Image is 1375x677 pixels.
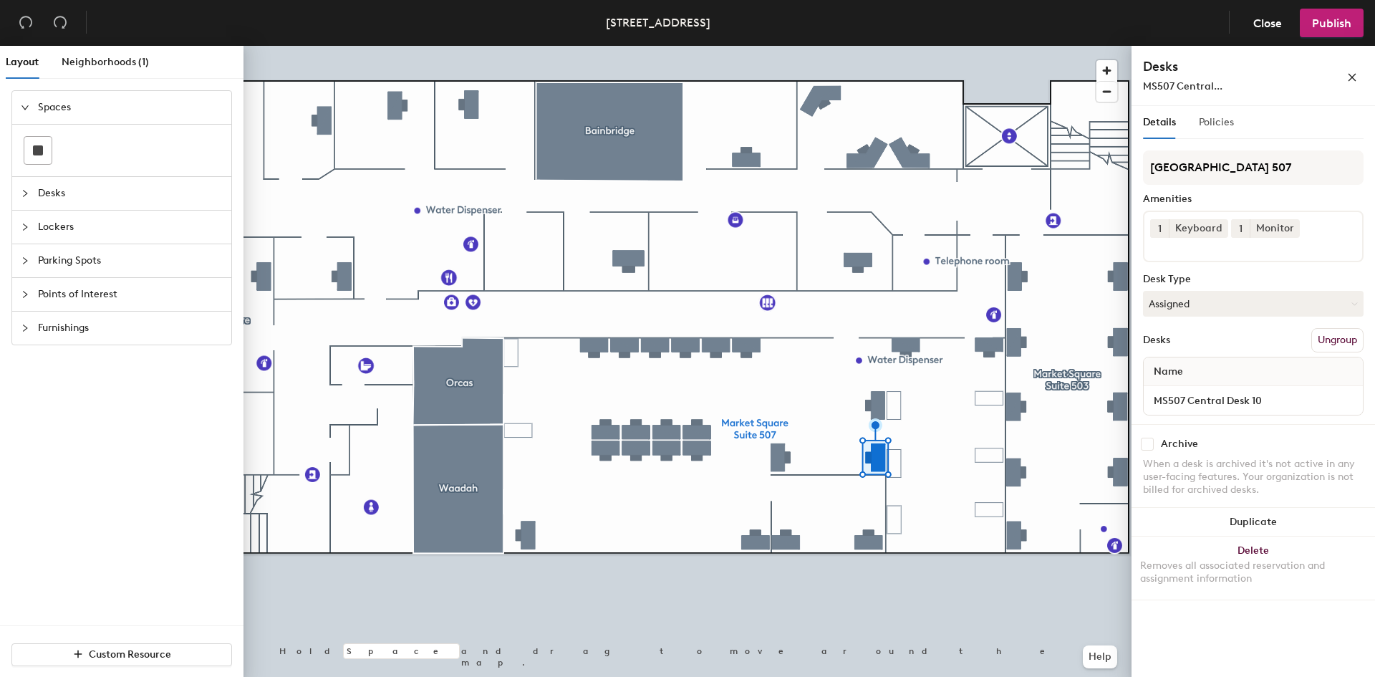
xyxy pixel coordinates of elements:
[1147,359,1190,385] span: Name
[1311,328,1364,352] button: Ungroup
[1083,645,1117,668] button: Help
[1347,72,1357,82] span: close
[1143,80,1222,92] span: MS507 Central...
[46,9,74,37] button: Redo (⌘ + ⇧ + Z)
[1161,438,1198,450] div: Archive
[1239,221,1243,236] span: 1
[1231,219,1250,238] button: 1
[38,312,223,345] span: Furnishings
[1241,9,1294,37] button: Close
[1250,219,1300,238] div: Monitor
[1253,16,1282,30] span: Close
[11,9,40,37] button: Undo (⌘ + Z)
[21,189,29,198] span: collapsed
[1199,116,1234,128] span: Policies
[1132,537,1375,600] button: DeleteRemoves all associated reservation and assignment information
[1143,458,1364,496] div: When a desk is archived it's not active in any user-facing features. Your organization is not bil...
[1143,57,1301,76] h4: Desks
[1140,560,1366,585] div: Removes all associated reservation and assignment information
[1300,9,1364,37] button: Publish
[21,290,29,299] span: collapsed
[1143,193,1364,205] div: Amenities
[38,211,223,244] span: Lockers
[21,324,29,332] span: collapsed
[1150,219,1169,238] button: 1
[1143,291,1364,317] button: Assigned
[1312,16,1351,30] span: Publish
[11,643,232,666] button: Custom Resource
[1169,219,1228,238] div: Keyboard
[89,648,171,661] span: Custom Resource
[21,256,29,265] span: collapsed
[38,177,223,210] span: Desks
[38,244,223,277] span: Parking Spots
[6,56,39,68] span: Layout
[1143,335,1170,346] div: Desks
[1143,274,1364,285] div: Desk Type
[1147,390,1360,410] input: Unnamed desk
[1132,508,1375,537] button: Duplicate
[1143,116,1176,128] span: Details
[1158,221,1162,236] span: 1
[21,223,29,231] span: collapsed
[38,278,223,311] span: Points of Interest
[38,91,223,124] span: Spaces
[21,103,29,112] span: expanded
[19,15,33,29] span: undo
[606,14,710,32] div: [STREET_ADDRESS]
[62,56,149,68] span: Neighborhoods (1)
